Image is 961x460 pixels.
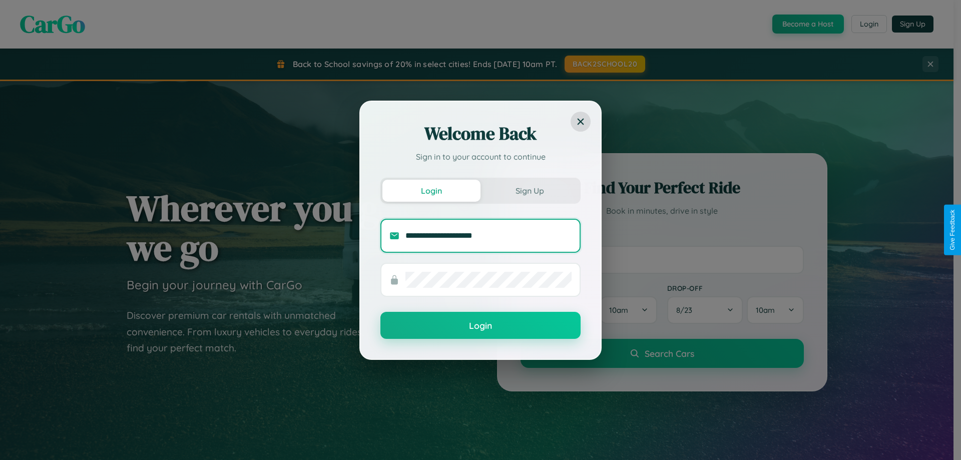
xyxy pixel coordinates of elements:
[380,312,581,339] button: Login
[380,122,581,146] h2: Welcome Back
[480,180,579,202] button: Sign Up
[380,151,581,163] p: Sign in to your account to continue
[382,180,480,202] button: Login
[949,210,956,250] div: Give Feedback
